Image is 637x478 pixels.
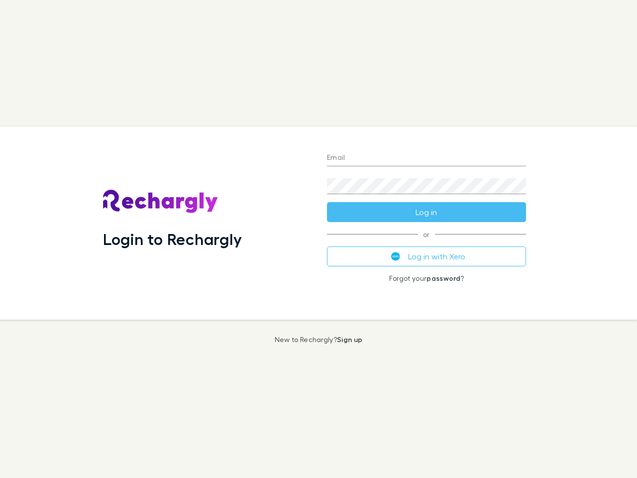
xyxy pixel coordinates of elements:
p: Forgot your ? [327,274,526,282]
a: password [426,274,460,282]
a: Sign up [337,335,362,344]
button: Log in [327,202,526,222]
h1: Login to Rechargly [103,230,242,248]
img: Rechargly's Logo [103,190,218,214]
p: New to Rechargly? [275,336,363,344]
button: Log in with Xero [327,246,526,266]
img: Xero's logo [391,252,400,261]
